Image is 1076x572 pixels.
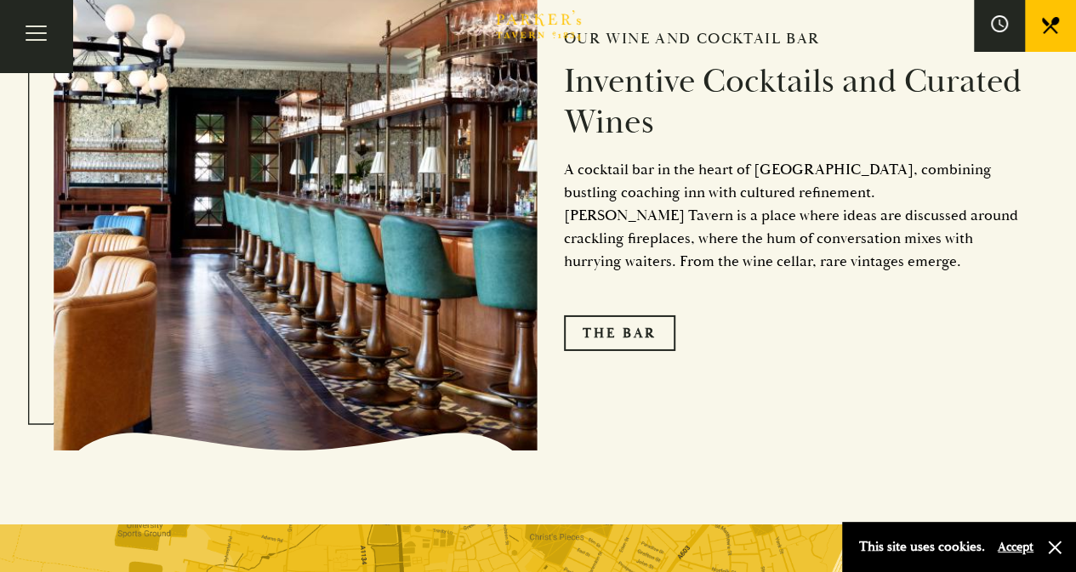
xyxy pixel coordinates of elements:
button: Close and accept [1046,539,1063,556]
h2: Our Wine and Cocktail Bar [564,30,1023,48]
p: This site uses cookies. [859,535,985,559]
p: A cocktail bar in the heart of [GEOGRAPHIC_DATA], combining bustling coaching inn with cultured r... [564,158,1023,273]
a: The Bar [564,315,675,351]
button: Accept [998,539,1033,555]
h2: Inventive Cocktails and Curated Wines [564,61,1023,143]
